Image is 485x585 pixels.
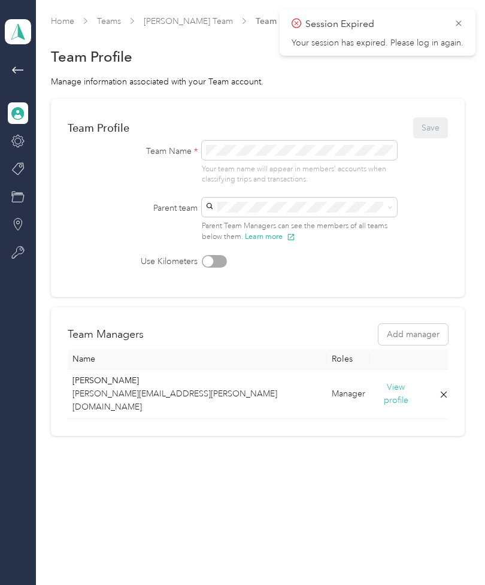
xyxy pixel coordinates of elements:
h1: Team Profile [51,50,132,63]
a: [PERSON_NAME] Team [144,16,233,26]
p: Your session has expired. Please log in again. [292,38,463,49]
p: Session Expired [305,17,445,32]
button: Add manager [378,324,448,345]
p: Your team name will appear in members’ accounts when classifying trips and transactions. [202,164,398,185]
div: Team Profile [68,122,129,134]
th: Name [68,349,327,369]
div: Manager [332,387,365,401]
iframe: Everlance-gr Chat Button Frame [418,518,485,585]
p: [PERSON_NAME][EMAIL_ADDRESS][PERSON_NAME][DOMAIN_NAME] [72,387,322,414]
button: Learn more [245,231,295,242]
label: Use Kilometers [90,255,198,268]
h2: Team Managers [68,326,144,342]
button: View profile [375,381,417,407]
label: Parent team [90,202,198,214]
th: Roles [327,349,370,369]
div: Manage information associated with your Team account. [51,75,465,88]
a: Home [51,16,74,26]
p: [PERSON_NAME] [72,374,322,387]
span: Parent Team Managers can see the members of all teams below them. [202,222,387,242]
span: Team Profile [256,15,304,28]
a: Teams [97,16,121,26]
label: Team Name [90,145,198,157]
